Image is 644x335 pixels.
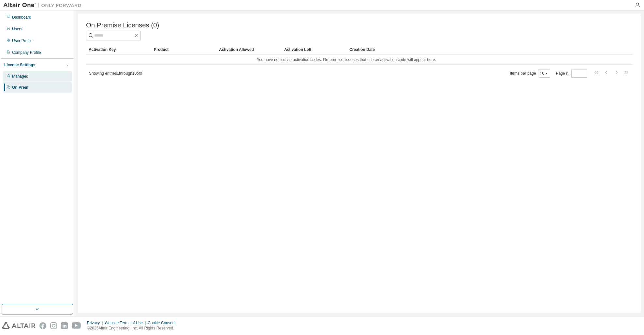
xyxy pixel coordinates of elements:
img: instagram.svg [50,322,57,329]
img: altair_logo.svg [2,322,36,329]
div: On Prem [12,85,28,90]
div: Managed [12,74,28,79]
span: Showing entries 1 through 10 of 0 [89,71,142,76]
img: facebook.svg [39,322,46,329]
div: Cookie Consent [148,320,179,326]
td: You have no license activation codes. On-premise licenses that use an activation code will appear... [86,55,607,65]
div: License Settings [4,62,35,68]
span: Page n. [556,69,587,78]
div: Creation Date [349,44,604,55]
div: Product [154,44,214,55]
div: Activation Key [89,44,149,55]
img: Altair One [3,2,85,8]
div: Users [12,26,22,32]
div: Privacy [87,320,105,326]
span: Items per page [510,69,550,78]
p: © 2025 Altair Engineering, Inc. All Rights Reserved. [87,326,180,331]
div: Dashboard [12,15,31,20]
div: Activation Left [284,44,344,55]
img: youtube.svg [72,322,81,329]
div: Website Terms of Use [105,320,148,326]
div: User Profile [12,38,33,43]
div: Activation Allowed [219,44,279,55]
button: 10 [540,71,549,76]
div: Company Profile [12,50,41,55]
span: On Premise Licenses (0) [86,22,159,29]
img: linkedin.svg [61,322,68,329]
